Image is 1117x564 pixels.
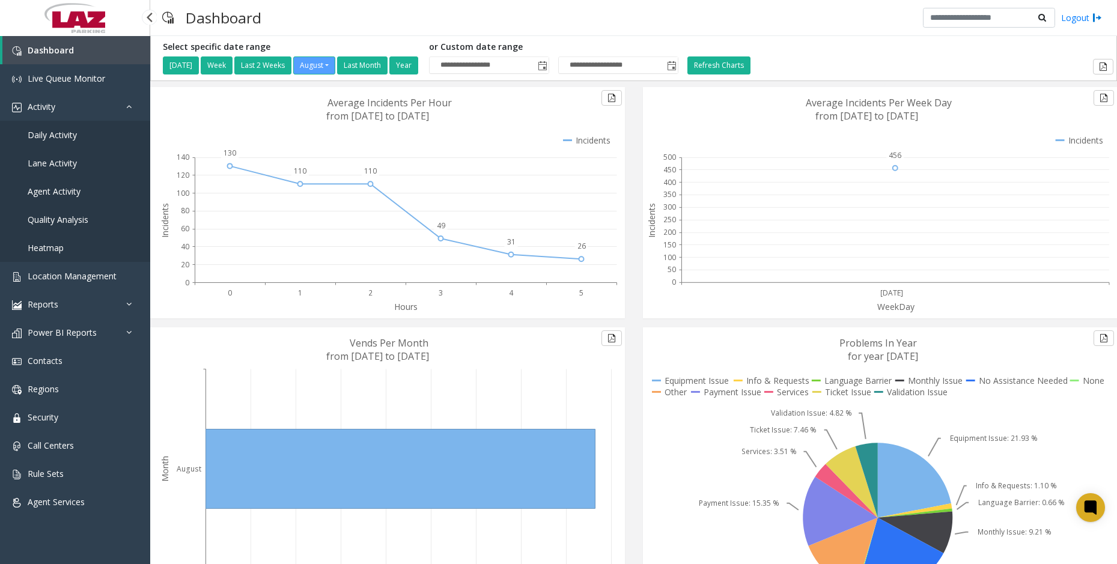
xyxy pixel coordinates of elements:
text: 400 [663,177,676,187]
text: 140 [177,152,189,162]
button: Week [201,56,233,74]
span: Agent Services [28,496,85,508]
img: 'icon' [12,46,22,56]
a: Logout [1061,11,1102,24]
span: Lane Activity [28,157,77,169]
text: 5 [579,288,583,298]
text: 200 [663,227,676,237]
text: 0 [672,277,676,288]
text: 110 [294,166,306,176]
img: 'icon' [12,357,22,366]
text: Problems In Year [839,336,917,350]
img: 'icon' [12,441,22,451]
text: 300 [663,202,676,212]
button: Last Month [337,56,388,74]
button: Export to pdf [1094,330,1114,346]
h3: Dashboard [180,3,267,32]
text: 100 [663,252,676,262]
text: Monthly Issue: 9.21 % [978,527,1052,537]
text: 150 [663,240,676,250]
text: Ticket Issue: 7.46 % [750,425,817,435]
text: 456 [889,150,901,160]
text: Equipment Issue: 21.93 % [950,433,1038,443]
text: 50 [668,265,676,275]
img: pageIcon [162,3,174,32]
img: 'icon' [12,385,22,395]
span: Activity [28,101,55,112]
h5: or Custom date range [429,42,678,52]
text: 26 [577,241,586,251]
text: Services: 3.51 % [741,446,797,456]
span: Rule Sets [28,468,64,479]
text: from [DATE] to [DATE] [326,109,429,123]
img: 'icon' [12,498,22,508]
button: Export to pdf [1094,90,1114,106]
text: Payment Issue: 15.35 % [698,498,779,508]
text: Average Incidents Per Hour [327,96,452,109]
img: 'icon' [12,300,22,310]
text: 60 [181,223,189,234]
button: Export to pdf [1093,59,1113,74]
span: Regions [28,383,59,395]
span: Quality Analysis [28,214,88,225]
span: Reports [28,299,58,310]
img: 'icon' [12,74,22,84]
span: Daily Activity [28,129,77,141]
text: Validation Issue: 4.82 % [770,408,851,418]
text: [DATE] [880,288,903,298]
span: Security [28,411,58,423]
span: Toggle popup [665,57,678,74]
text: 100 [177,188,189,198]
text: WeekDay [877,301,915,312]
a: Dashboard [2,36,150,64]
text: 350 [663,190,676,200]
text: 2 [368,288,373,298]
span: Contacts [28,355,62,366]
img: 'icon' [12,329,22,338]
text: August [177,464,201,474]
text: 3 [439,288,443,298]
img: 'icon' [12,272,22,282]
text: 450 [663,165,676,175]
text: Incidents [646,203,657,238]
img: 'icon' [12,103,22,112]
button: Last 2 Weeks [234,56,291,74]
text: Hours [394,301,418,312]
button: Export to pdf [601,90,622,106]
text: 20 [181,259,189,270]
text: Vends Per Month [350,336,428,350]
span: Call Centers [28,440,74,451]
text: 500 [663,152,676,162]
text: Average Incidents Per Week Day [806,96,952,109]
text: 31 [507,237,516,247]
span: Power BI Reports [28,327,97,338]
text: 49 [437,220,445,231]
text: 80 [181,205,189,216]
text: 120 [177,170,189,180]
button: Year [389,56,418,74]
button: Refresh Charts [687,56,750,74]
span: Dashboard [28,44,74,56]
span: Toggle popup [535,57,549,74]
text: Info & Requests: 1.10 % [976,481,1057,491]
text: 110 [364,166,377,176]
text: from [DATE] to [DATE] [815,109,918,123]
text: for year [DATE] [848,350,918,363]
text: 0 [228,288,232,298]
text: from [DATE] to [DATE] [326,350,429,363]
img: 'icon' [12,470,22,479]
button: Export to pdf [601,330,622,346]
h5: Select specific date range [163,42,420,52]
button: August [293,56,335,74]
text: 4 [509,288,514,298]
text: 130 [224,148,236,158]
img: logout [1092,11,1102,24]
button: [DATE] [163,56,199,74]
text: Language Barrier: 0.66 % [978,497,1065,508]
text: 40 [181,241,189,252]
img: 'icon' [12,413,22,423]
span: Live Queue Monitor [28,73,105,84]
text: 250 [663,214,676,225]
text: Month [159,456,171,482]
text: 1 [298,288,302,298]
